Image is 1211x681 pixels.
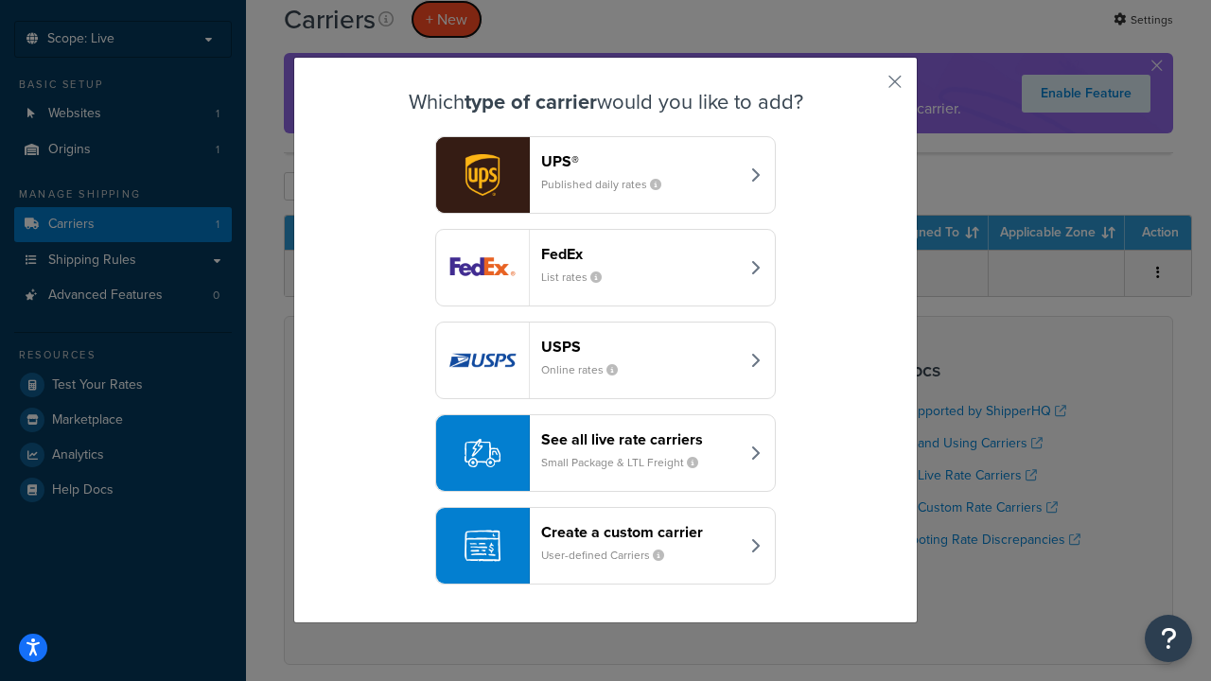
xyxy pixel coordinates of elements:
button: fedEx logoFedExList rates [435,229,776,306]
button: usps logoUSPSOnline rates [435,322,776,399]
img: icon-carrier-liverate-becf4550.svg [465,435,500,471]
img: icon-carrier-custom-c93b8a24.svg [465,528,500,564]
small: Small Package & LTL Freight [541,454,713,471]
button: Create a custom carrierUser-defined Carriers [435,507,776,585]
img: ups logo [436,137,529,213]
header: FedEx [541,245,739,263]
header: Create a custom carrier [541,523,739,541]
button: Open Resource Center [1145,615,1192,662]
header: See all live rate carriers [541,430,739,448]
small: Published daily rates [541,176,676,193]
small: List rates [541,269,617,286]
header: USPS [541,338,739,356]
img: usps logo [436,323,529,398]
img: fedEx logo [436,230,529,306]
small: User-defined Carriers [541,547,679,564]
button: ups logoUPS®Published daily rates [435,136,776,214]
header: UPS® [541,152,739,170]
small: Online rates [541,361,633,378]
h3: Which would you like to add? [342,91,869,113]
button: See all live rate carriersSmall Package & LTL Freight [435,414,776,492]
strong: type of carrier [465,86,597,117]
